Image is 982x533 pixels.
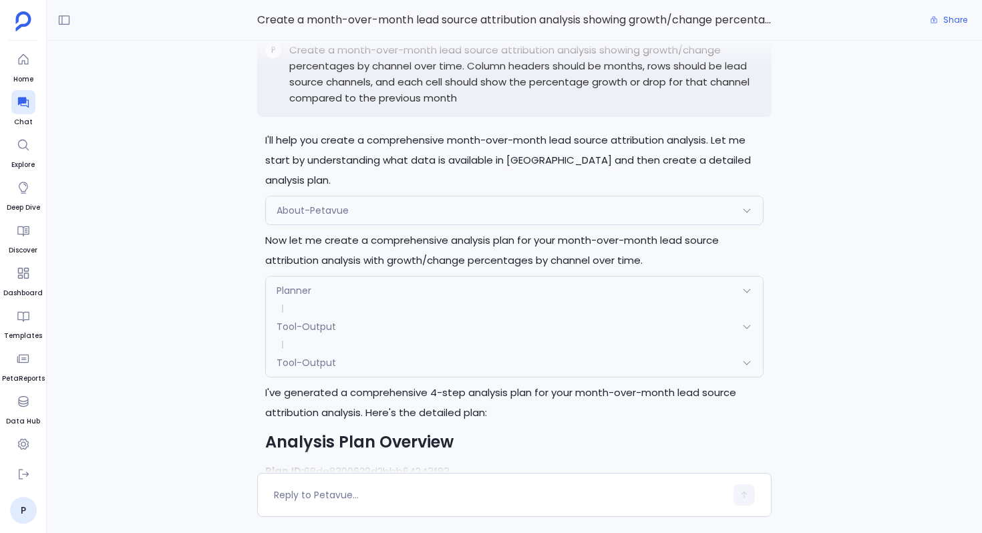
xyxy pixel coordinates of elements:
p: I've generated a comprehensive 4-step analysis plan for your month-over-month lead source attribu... [265,383,764,423]
span: PetaReports [2,373,45,384]
a: Settings [8,432,39,470]
a: P [10,497,37,524]
a: Home [11,47,35,85]
h2: Analysis Plan Overview [265,431,764,454]
p: Create a month-over-month lead source attribution analysis showing growth/change percentages by c... [289,42,764,106]
p: Now let me create a comprehensive analysis plan for your month-over-month lead source attribution... [265,230,764,271]
a: PetaReports [2,347,45,384]
a: Templates [4,304,42,341]
a: Chat [11,90,35,128]
p: I'll help you create a comprehensive month-over-month lead source attribution analysis. Let me st... [265,130,764,190]
span: Create a month-over-month lead source attribution analysis showing growth/change percentages by c... [257,11,772,29]
span: Data Hub [6,416,40,427]
a: Explore [11,133,35,170]
button: Share [922,11,975,29]
span: Templates [4,331,42,341]
span: Discover [9,245,37,256]
span: Deep Dive [7,202,40,213]
span: Tool-Output [277,356,336,369]
a: Dashboard [3,261,43,299]
span: Tool-Output [277,320,336,333]
span: Chat [11,117,35,128]
a: Data Hub [6,389,40,427]
span: About-Petavue [277,204,349,217]
span: Home [11,74,35,85]
a: Discover [9,218,37,256]
span: Explore [11,160,35,170]
span: Planner [277,284,311,297]
span: Share [943,15,967,25]
span: Dashboard [3,288,43,299]
img: petavue logo [15,11,31,31]
a: Deep Dive [7,176,40,213]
